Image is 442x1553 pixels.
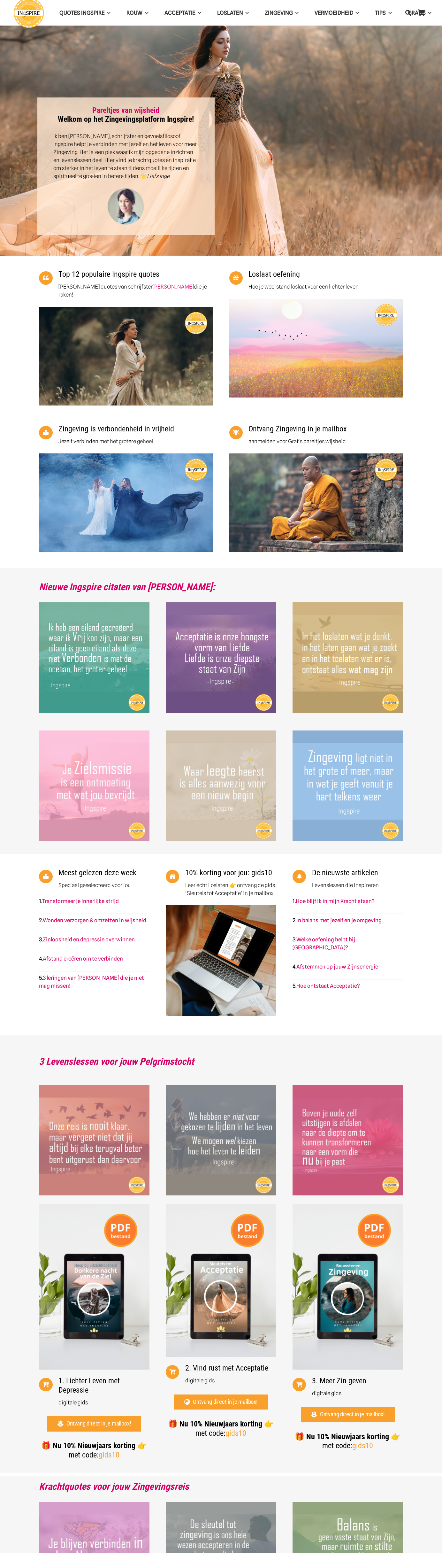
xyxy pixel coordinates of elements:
a: Zingeving is verbondenheid in vrijheid [39,426,58,440]
img: Kracht quotes van het Zingevingsplatform Ingspire met de mooiste levenswijsheden van schrijfster ... [39,307,213,405]
a: QUOTES INGSPIREQUOTES INGSPIRE Menu [51,5,118,21]
strong: 1. [39,898,119,904]
span: VERMOEIDHEID Menu [353,5,359,21]
p: [PERSON_NAME] quotes van schrijfster die je raken! [58,283,213,299]
a: Zingeving is verbondenheid in vrijheid [58,424,174,433]
strong: 5. [39,975,144,989]
span: gids10 [352,1441,373,1450]
span: gids10 [99,1450,119,1459]
img: Waar leegte heerst is alles aanwezig voor een nieuw begin - citaat van schrijfster Inge Geertzen ... [166,730,276,841]
a: 2. Vind rust met Acceptatie [166,1365,185,1379]
img: Leren accepteren en loslaten - tips, gevoelens en wijsheden over acceptatie van het zingevingspla... [166,1204,276,1357]
a: Ontvang Zingeving in je mailbox [229,426,249,440]
a: Afstemmen op jouw Zijnsenergie [296,963,378,970]
a: ROUWROUW Menu [118,5,156,21]
a: Meditatie monnik - ingspire zingeving [229,453,403,552]
span: Zingeving [265,10,293,16]
a: De nieuwste artikelen [293,870,312,884]
span: Zingeving Menu [293,5,299,21]
span: Acceptatie Menu [195,5,201,21]
a: Waar leegte heerst is alles aanwezig voor een nieuw begin - citaat Inge Geertzen ©Ingspire [166,730,276,841]
strong: 🎁 Nu 10% Nieuwjaars korting 👉 [41,1441,147,1450]
img: Ik heb een eiland gecreëerd waar ik vrij kon zijn, maar een eiland is geen eiland als deze niet v... [39,602,149,713]
a: 2. Vind rust met Acceptatie [185,1364,268,1372]
a: Ontvang direct in je mailbox! [174,1395,268,1410]
em: Levenslessen voor jouw Pelgrimstocht [46,1056,194,1067]
strong: 2. [39,917,146,923]
a: Ik heb een eiland gecreëerd waar ik vrij kon zijn maar een eiland citaat ingspire [39,602,149,713]
a: 3 leringen van [PERSON_NAME] die je niet mag missen! [39,975,144,989]
span: Loslaten Menu [243,5,249,21]
span: GRATIS [408,10,426,16]
a: Dit citaat is een prachtige levensles van Inge ingspire.nl en gaat over jezelf transformeren naar... [293,1085,403,1196]
a: 1. Lichter Leven met Depressie [58,1376,120,1395]
a: de mooiste Ingspire quotes van 2025 met citaten van schrijfster Inge Geertzen op het zingevingspl... [39,307,213,405]
a: 10% korting voor jou: gids10 [185,868,272,877]
a: Spreuk - Onze reis is nooit klaar maar vergeet niet dat je altijd bij elke terugval beter uitgeru... [39,1085,149,1196]
a: TIPSTIPS Menu [367,5,400,21]
a: 3 Levenslessen voor jouw Pelgrimstocht [39,1056,194,1067]
img: Wat is zingeving? Wat zijn de belangrijkste bouwstenen van Zingeving? Wat zijn voorbeelden van Zi... [293,1204,403,1370]
strong: 3. [293,936,355,951]
a: Top 12 populaire Ingspire quotes [58,270,159,279]
span: VERMOEIDHEID [315,10,353,16]
a: leer loslaten en vindt innerlijke rust en zingeving in het leven met deze loslaat oefening en wij... [229,299,403,398]
a: Ontvang direct in je mailbox! [301,1407,395,1422]
p: aanmelden voor Gratis pareltjes wijsheid [248,437,347,445]
span: Ontvang direct in je mailbox! [66,1420,131,1427]
strong: 1. [293,898,375,904]
span: QUOTES INGSPIRE Menu [105,5,111,21]
strong: 4. [39,955,123,962]
a: yin yang nondualiteit van strijden en overleven naar aanvaarden en leven [39,453,213,552]
img: Ingspire Quote - Zingeving ligt niet in het grote of meer maar in wat je geeft vanuit je hart tel... [293,730,403,841]
a: Welke oefening helpt bij [GEOGRAPHIC_DATA]? [293,936,355,951]
img: De betekenis van non dualiteit en hoe non-dualisme bijdraagt aan zingeving vinden [39,453,213,552]
img: nieuwsbrief inschrijving ingspire [229,453,403,552]
a: 1. Lichter Leven met Depressie [39,1378,58,1392]
span: ROUW [126,10,142,16]
p: digitale gids [58,1399,149,1407]
a: Meest gelezen deze week [39,870,58,884]
em: Liefs Inge [147,173,170,179]
img: Ingspire Quote - We hebben er niet voor gekozen te lijden in het leven. We mogen wel kiezen hoe h... [166,1085,276,1196]
a: GRATISGRATIS Menu [400,5,439,21]
img: Digitale spirituele gids voor meer zingeving bij depressie, uitzichtloosheid, rouw en verdriet - ... [39,1204,149,1370]
a: De nieuwste artikelen [312,868,378,877]
a: Meest gelezen deze week [58,868,136,877]
em: Nieuwe Ingspire citaten van [PERSON_NAME]: [39,581,215,592]
a: Krachtquotes voor jouw Zingevingsreis [39,1481,189,1492]
img: In het loslaten wat je denkt, in het laten gaan wat je zoekt en in het toelaten wat er is, ontsta... [293,602,403,713]
span: GRATIS Menu [426,5,431,21]
a: Zingeving ligt niet in het grote of meer - Citaat Inge Geertzen [293,730,403,841]
span: Loslaten [217,10,243,16]
p: Leer écht Loslaten 👉 ontvang de gids ‘Sleutels tot Acceptatie’ in je mailbox! [185,881,276,897]
p: Jezelf verbinden met het grotere geheel [58,437,174,445]
a: Hoe ontstaat Acceptatie? [296,983,360,989]
a: boek over zingeving met bouwstenen voor een zinvol leven van Ingspire [293,1204,403,1370]
a: Transformeer je innerlijke strijd [42,898,119,904]
h4: met code: [166,1419,276,1438]
span: TIPS Menu [386,5,392,21]
strong: 5. [293,983,360,989]
a: Zoeken [402,5,415,21]
a: Acceptatie is de hoogste vorm van liefde liefde is de diepste staat van Zijn citaat Ingspire [166,602,276,713]
a: Zinloosheid en depressie overwinnen [43,936,135,943]
a: gidsen zingeving en spiritualiteit om te leren loslaten en leren accepteren voor meer zingeving I... [166,905,276,1016]
span: QUOTES INGSPIRE [59,10,105,16]
strong: 3. [39,936,135,943]
span: TIPS [375,10,386,16]
span: Ontvang direct in je mailbox! [320,1411,385,1418]
a: 3. Meer Zin geven [293,1378,312,1392]
a: VERMOEIDHEIDVERMOEIDHEID Menu [307,5,367,21]
p: digitale gids [312,1389,366,1397]
h4: met code: [39,1441,149,1460]
p: Hoe je weerstand loslaat voor een lichter leven [248,283,359,291]
span: ROUW Menu [142,5,148,21]
a: In balans met jezelf en je omgeving [296,917,382,923]
a: We hebben er niet voor gekozen te lijden in het leven citaat van Ingspire door Inge Geertzen [166,1085,276,1196]
span: gids10 [225,1429,246,1438]
p: digitale gids [185,1377,268,1385]
a: Pareltjes van wijsheid [92,106,159,115]
p: Levenslessen die inspireren [312,881,379,889]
